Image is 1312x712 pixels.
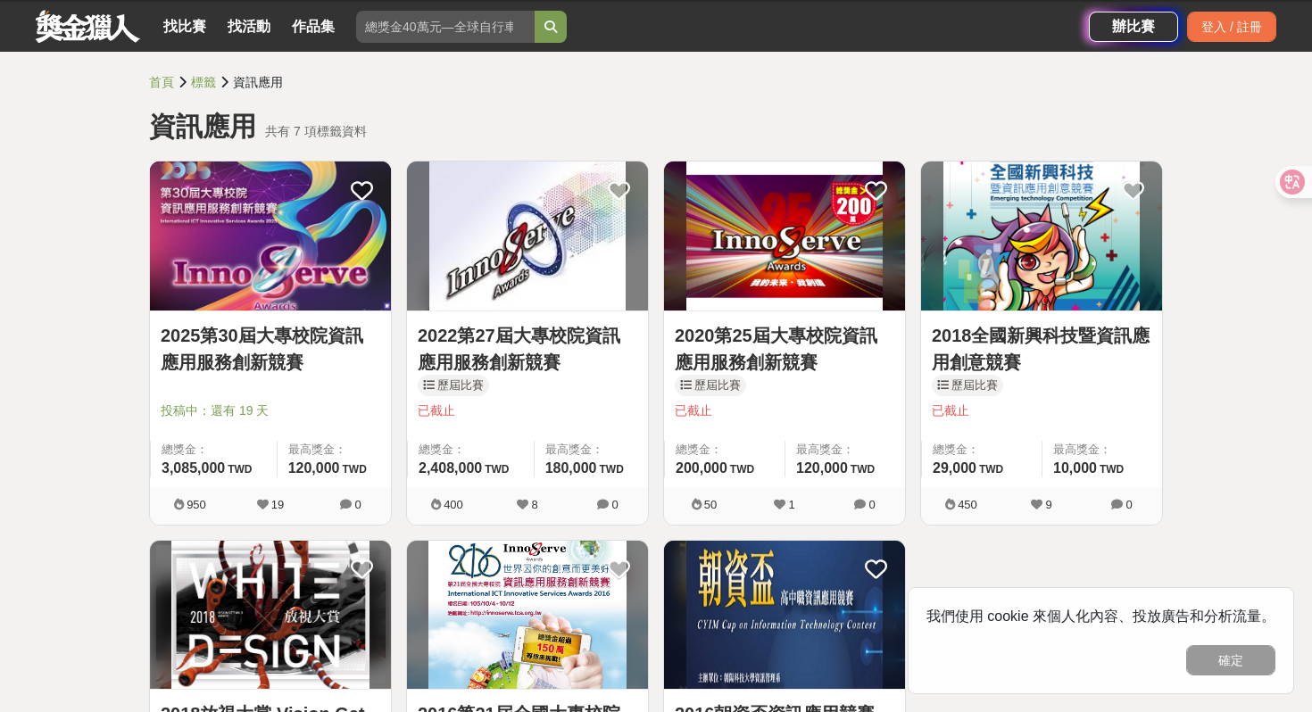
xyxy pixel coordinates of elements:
[1053,441,1151,459] span: 最高獎金：
[228,463,252,476] span: TWD
[418,402,637,420] span: 已截止
[150,161,391,311] a: Cover Image
[933,441,1031,459] span: 總獎金：
[156,14,213,39] a: 找比賽
[664,161,905,311] a: Cover Image
[868,498,875,511] span: 0
[1089,12,1178,42] a: 辦比賽
[545,460,597,476] span: 180,000
[730,463,754,476] span: TWD
[220,14,278,39] a: 找活動
[161,322,380,376] a: 2025第30屆大專校院資訊應用服務創新競賽
[788,498,794,511] span: 1
[354,498,361,511] span: 0
[664,541,905,690] img: Cover Image
[1125,498,1132,511] span: 0
[418,375,489,396] a: 歷屆比賽
[926,609,1275,624] span: 我們使用 cookie 來個人化內容、投放廣告和分析流量。
[1187,12,1276,42] div: 登入 / 註冊
[851,463,875,476] span: TWD
[149,75,174,89] a: 首頁
[796,441,894,459] span: 最高獎金：
[407,161,648,311] a: Cover Image
[932,375,1003,396] a: 歷屆比賽
[921,161,1162,311] a: Cover Image
[407,161,648,310] img: Cover Image
[796,460,848,476] span: 120,000
[271,498,284,511] span: 19
[418,322,637,376] a: 2022第27屆大專校院資訊應用服務創新競賽
[407,541,648,690] img: Cover Image
[932,322,1151,376] a: 2018全國新興科技暨資訊應用創意競賽
[187,498,206,511] span: 950
[676,441,774,459] span: 總獎金：
[356,11,535,43] input: 總獎金40萬元—全球自行車設計比賽
[485,463,509,476] span: TWD
[979,463,1003,476] span: TWD
[675,402,894,420] span: 已截止
[407,541,648,691] a: Cover Image
[150,541,391,690] img: Cover Image
[419,441,523,459] span: 總獎金：
[150,161,391,310] img: Cover Image
[675,375,746,396] a: 歷屆比賽
[600,463,624,476] span: TWD
[933,460,976,476] span: 29,000
[611,498,618,511] span: 0
[676,460,727,476] span: 200,000
[288,441,380,459] span: 最高獎金：
[921,161,1162,310] img: Cover Image
[444,498,463,511] span: 400
[932,402,1151,420] span: 已截止
[265,124,367,138] span: 共有 7 項標籤資料
[162,441,266,459] span: 總獎金：
[161,402,380,420] span: 投稿中：還有 19 天
[1100,463,1124,476] span: TWD
[1045,498,1051,511] span: 9
[704,498,717,511] span: 50
[675,322,894,376] a: 2020第25屆大專校院資訊應用服務創新競賽
[1186,645,1275,675] button: 確定
[288,460,340,476] span: 120,000
[162,460,225,476] span: 3,085,000
[531,498,537,511] span: 8
[285,14,342,39] a: 作品集
[545,441,637,459] span: 最高獎金：
[1053,460,1097,476] span: 10,000
[958,498,977,511] span: 450
[191,75,216,89] a: 標籤
[419,460,482,476] span: 2,408,000
[664,541,905,691] a: Cover Image
[664,161,905,310] img: Cover Image
[150,541,391,691] a: Cover Image
[149,112,256,141] span: 資訊應用
[233,75,283,89] span: 資訊應用
[343,463,367,476] span: TWD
